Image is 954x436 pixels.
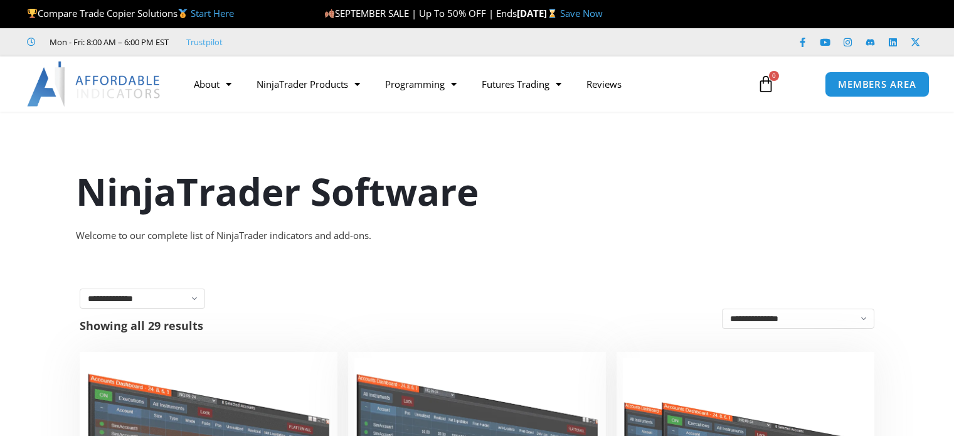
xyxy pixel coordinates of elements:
a: Trustpilot [186,35,223,50]
nav: Menu [181,70,745,98]
img: 🏆 [28,9,37,18]
a: Futures Trading [469,70,574,98]
a: 0 [738,66,793,102]
a: Reviews [574,70,634,98]
a: Save Now [560,7,603,19]
span: Compare Trade Copier Solutions [27,7,234,19]
a: NinjaTrader Products [244,70,373,98]
img: 🥇 [178,9,188,18]
h1: NinjaTrader Software [76,165,879,218]
a: MEMBERS AREA [825,72,930,97]
p: Showing all 29 results [80,320,203,331]
strong: [DATE] [517,7,560,19]
img: 🍂 [325,9,334,18]
a: Programming [373,70,469,98]
span: Mon - Fri: 8:00 AM – 6:00 PM EST [46,35,169,50]
span: MEMBERS AREA [838,80,916,89]
a: About [181,70,244,98]
span: 0 [769,71,779,81]
img: ⌛ [548,9,557,18]
img: LogoAI | Affordable Indicators – NinjaTrader [27,61,162,107]
span: SEPTEMBER SALE | Up To 50% OFF | Ends [324,7,517,19]
div: Welcome to our complete list of NinjaTrader indicators and add-ons. [76,227,879,245]
select: Shop order [722,309,874,329]
a: Start Here [191,7,234,19]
